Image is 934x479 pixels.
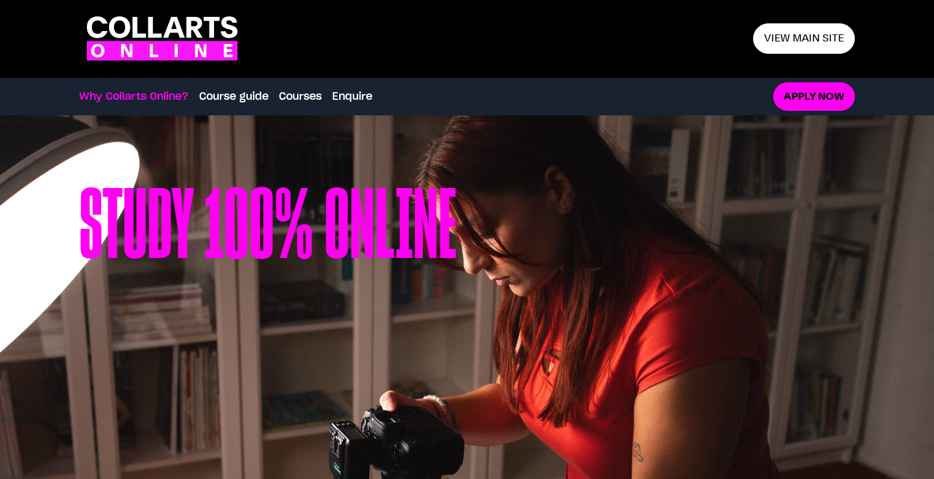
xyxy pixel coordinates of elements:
[79,89,189,104] a: Why Collarts Online?
[773,82,855,111] a: Apply now
[199,89,269,104] a: Course guide
[753,23,855,54] a: View main site
[332,89,372,104] a: Enquire
[279,89,322,104] a: Courses
[79,180,457,426] h1: Study 100% online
